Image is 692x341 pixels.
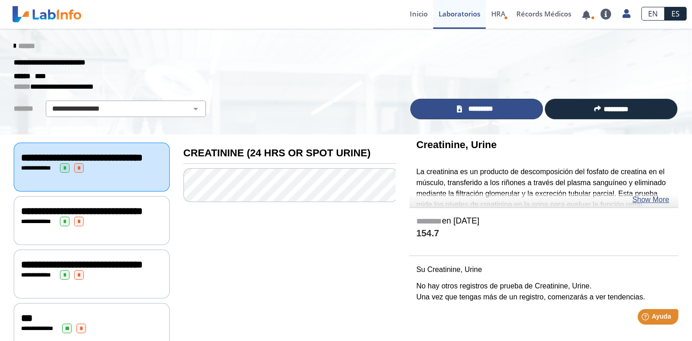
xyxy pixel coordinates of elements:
a: Show More [632,194,669,205]
h5: en [DATE] [416,216,671,227]
a: EN [641,7,665,21]
p: No hay otros registros de prueba de Creatinine, Urine. Una vez que tengas más de un registro, com... [416,281,671,303]
b: CREATININE (24 HRS OR SPOT URINE) [183,147,370,159]
b: Creatinine, Urine [416,139,497,150]
a: ES [665,7,687,21]
iframe: Help widget launcher [611,305,682,331]
h4: 154.7 [416,228,671,240]
p: La creatinina es un producto de descomposición del fosfato de creatina en el músculo, transferido... [416,166,671,210]
p: Su Creatinine, Urine [416,264,671,275]
span: HRA [491,9,505,18]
